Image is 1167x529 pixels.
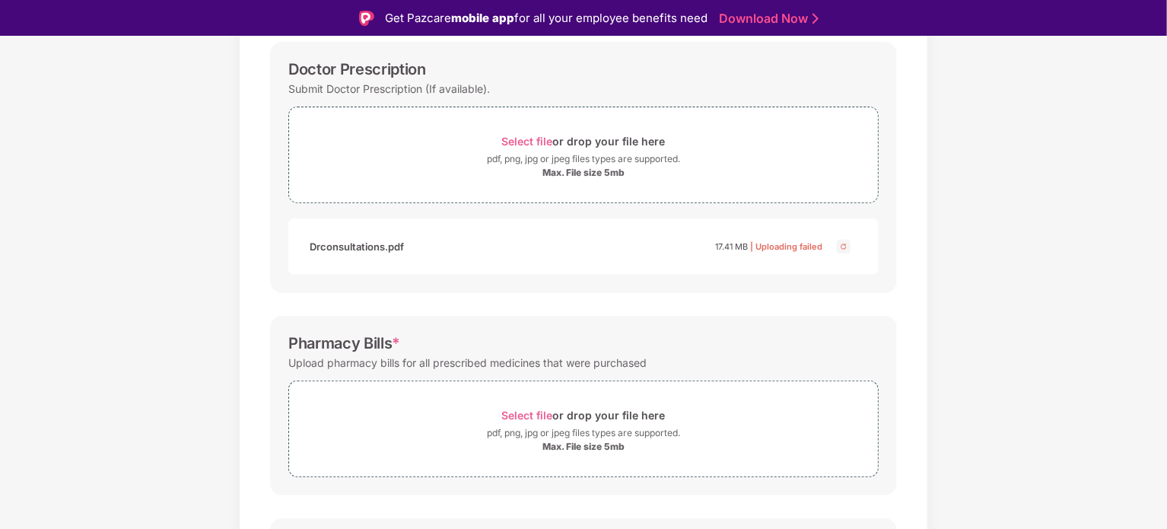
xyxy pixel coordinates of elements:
div: or drop your file here [502,131,666,151]
div: pdf, png, jpg or jpeg files types are supported. [487,425,680,441]
a: Download Now [719,11,814,27]
div: Max. File size 5mb [542,441,625,453]
div: Pharmacy Bills [288,334,400,352]
div: Drconsultations.pdf [310,234,404,260]
div: or drop your file here [502,405,666,425]
strong: mobile app [451,11,514,25]
div: Upload pharmacy bills for all prescribed medicines that were purchased [288,352,647,373]
span: Select fileor drop your file herepdf, png, jpg or jpeg files types are supported.Max. File size 5mb [289,119,878,191]
img: Logo [359,11,374,26]
img: svg+xml;base64,PHN2ZyBpZD0iQ3Jvc3MtMjR4MjQiIHhtbG5zPSJodHRwOi8vd3d3LnczLm9yZy8yMDAwL3N2ZyIgd2lkdG... [835,237,853,256]
img: Stroke [812,11,819,27]
div: Doctor Prescription [288,60,426,78]
div: pdf, png, jpg or jpeg files types are supported. [487,151,680,167]
span: Select file [502,409,553,422]
div: Max. File size 5mb [542,167,625,179]
div: Submit Doctor Prescription (If available). [288,78,490,99]
span: 17.41 MB [715,241,748,252]
span: | Uploading failed [750,241,822,252]
span: Select file [502,135,553,148]
div: Get Pazcare for all your employee benefits need [385,9,708,27]
span: Select fileor drop your file herepdf, png, jpg or jpeg files types are supported.Max. File size 5mb [289,393,878,465]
